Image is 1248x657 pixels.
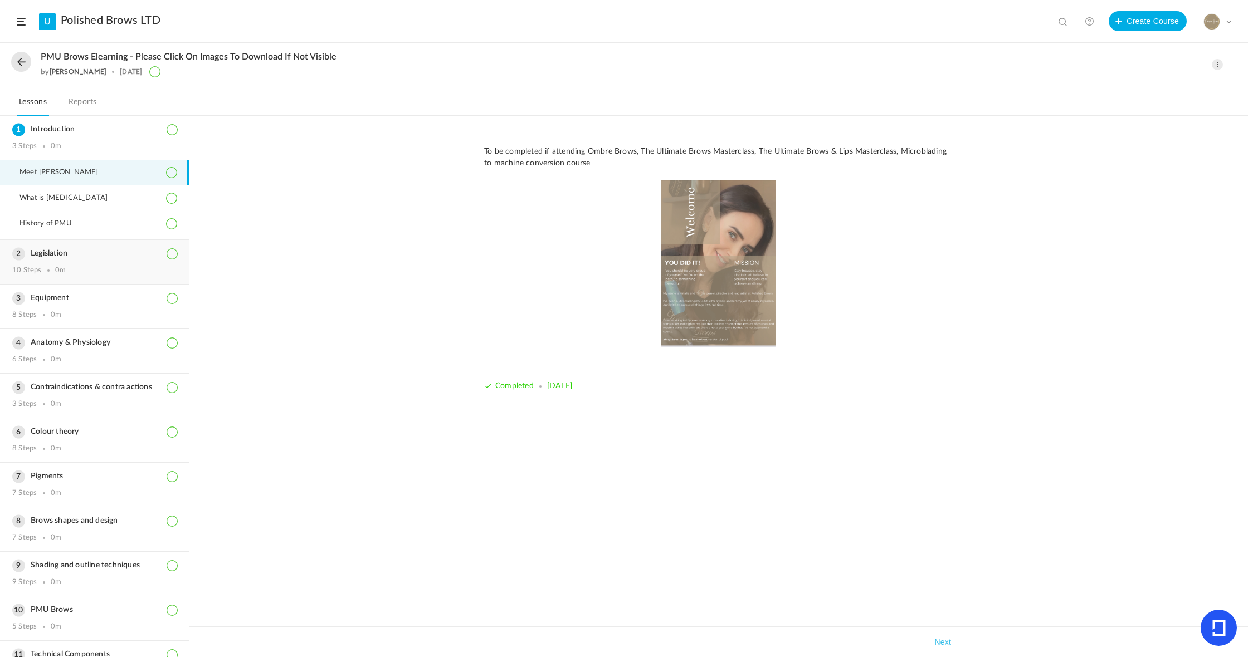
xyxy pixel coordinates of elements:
h3: Anatomy & Physiology [12,338,177,347]
h3: Brows shapes and design [12,516,177,526]
div: 7 Steps [12,489,37,498]
span: [DATE] [547,382,572,390]
div: 0m [51,400,61,409]
a: [PERSON_NAME] [50,67,107,76]
div: 3 Steps [12,142,37,151]
img: img-0646.jpg [484,180,953,347]
span: Meet [PERSON_NAME] [19,168,113,177]
div: 0m [51,355,61,364]
div: 0m [51,311,61,320]
div: 0m [51,578,61,587]
div: 5 Steps [12,622,37,631]
h3: Colour theory [12,427,177,437]
h3: Contraindications & contra actions [12,383,177,392]
img: 617fe505-c459-451e-be24-f11bddb9b696.PNG [1204,14,1220,30]
h3: Introduction [12,125,177,134]
h3: Equipment [12,293,177,303]
h3: Shading and outline techniques [12,561,177,570]
div: 10 Steps [12,266,42,275]
div: 7 Steps [12,533,37,542]
div: 0m [51,622,61,631]
a: Polished Brows LTD [61,14,160,27]
div: 8 Steps [12,444,37,453]
h3: PMU Brows [12,605,177,615]
div: 0m [55,266,66,275]
div: 3 Steps [12,400,37,409]
div: by [41,68,106,76]
div: 0m [51,444,61,453]
span: What is [MEDICAL_DATA] [19,194,121,203]
span: PMU Brows Elearning - please click on images to download if not visible [41,52,337,62]
button: Next [932,635,953,649]
a: U [39,13,56,30]
div: 0m [51,533,61,542]
h3: Legislation [12,249,177,258]
a: Lessons [17,95,49,116]
div: 8 Steps [12,311,37,320]
div: [DATE] [120,68,142,76]
span: Completed [495,382,534,390]
span: History of PMU [19,219,86,228]
div: 6 Steps [12,355,37,364]
div: 0m [51,489,61,498]
h3: Pigments [12,472,177,481]
p: To be completed if attending Ombre Brows, The Ultimate Brows Masterclass, The Ultimate Brows & Li... [484,146,953,169]
div: 9 Steps [12,578,37,587]
a: Reports [66,95,99,116]
button: Create Course [1109,11,1187,31]
div: 0m [51,142,61,151]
